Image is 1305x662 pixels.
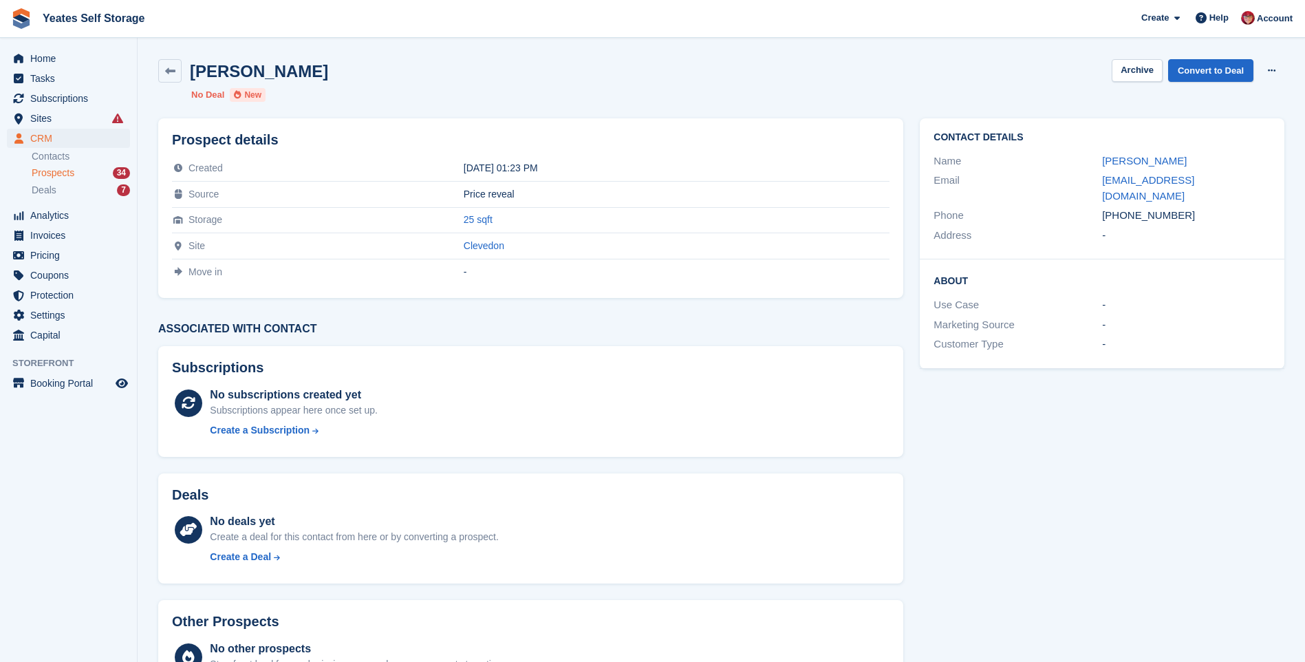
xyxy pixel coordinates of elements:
[7,226,130,245] a: menu
[934,228,1102,244] div: Address
[210,550,498,564] a: Create a Deal
[464,240,504,251] a: Clevedon
[210,641,504,657] div: No other prospects
[934,337,1102,352] div: Customer Type
[464,189,890,200] div: Price reveal
[32,167,74,180] span: Prospects
[1102,337,1271,352] div: -
[7,129,130,148] a: menu
[188,240,205,251] span: Site
[32,166,130,180] a: Prospects 34
[934,208,1102,224] div: Phone
[7,206,130,225] a: menu
[7,266,130,285] a: menu
[30,206,113,225] span: Analytics
[7,286,130,305] a: menu
[1168,59,1253,82] a: Convert to Deal
[210,403,378,418] div: Subscriptions appear here once set up.
[188,189,219,200] span: Source
[172,614,279,630] h2: Other Prospects
[464,214,493,225] a: 25 sqft
[210,423,378,438] a: Create a Subscription
[172,487,208,503] h2: Deals
[230,88,266,102] li: New
[191,88,224,102] li: No Deal
[172,132,889,148] h2: Prospect details
[934,297,1102,313] div: Use Case
[30,69,113,88] span: Tasks
[112,113,123,124] i: Smart entry sync failures have occurred
[1141,11,1169,25] span: Create
[210,387,378,403] div: No subscriptions created yet
[32,150,130,163] a: Contacts
[7,89,130,108] a: menu
[30,49,113,68] span: Home
[1241,11,1255,25] img: Wendie Tanner
[1209,11,1229,25] span: Help
[934,317,1102,333] div: Marketing Source
[32,183,130,197] a: Deals 7
[1102,228,1271,244] div: -
[210,423,310,438] div: Create a Subscription
[30,286,113,305] span: Protection
[464,162,890,173] div: [DATE] 01:23 PM
[1112,59,1163,82] button: Archive
[7,69,130,88] a: menu
[32,184,56,197] span: Deals
[188,266,222,277] span: Move in
[30,89,113,108] span: Subscriptions
[7,109,130,128] a: menu
[30,109,113,128] span: Sites
[464,266,890,277] div: -
[210,530,498,544] div: Create a deal for this contact from here or by converting a prospect.
[1102,208,1271,224] div: [PHONE_NUMBER]
[30,325,113,345] span: Capital
[7,246,130,265] a: menu
[190,62,328,81] h2: [PERSON_NAME]
[30,226,113,245] span: Invoices
[30,246,113,265] span: Pricing
[1102,297,1271,313] div: -
[210,550,271,564] div: Create a Deal
[7,374,130,393] a: menu
[12,356,137,370] span: Storefront
[934,153,1102,169] div: Name
[7,306,130,325] a: menu
[7,49,130,68] a: menu
[1102,174,1194,202] a: [EMAIL_ADDRESS][DOMAIN_NAME]
[30,266,113,285] span: Coupons
[1102,155,1187,167] a: [PERSON_NAME]
[934,132,1271,143] h2: Contact Details
[934,273,1271,287] h2: About
[30,374,113,393] span: Booking Portal
[30,306,113,325] span: Settings
[172,360,889,376] h2: Subscriptions
[188,214,222,225] span: Storage
[37,7,151,30] a: Yeates Self Storage
[934,173,1102,204] div: Email
[30,129,113,148] span: CRM
[158,323,903,335] h3: Associated with contact
[117,184,130,196] div: 7
[1257,12,1293,25] span: Account
[7,325,130,345] a: menu
[114,375,130,392] a: Preview store
[1102,317,1271,333] div: -
[210,513,498,530] div: No deals yet
[11,8,32,29] img: stora-icon-8386f47178a22dfd0bd8f6a31ec36ba5ce8667c1dd55bd0f319d3a0aa187defe.svg
[113,167,130,179] div: 34
[188,162,223,173] span: Created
